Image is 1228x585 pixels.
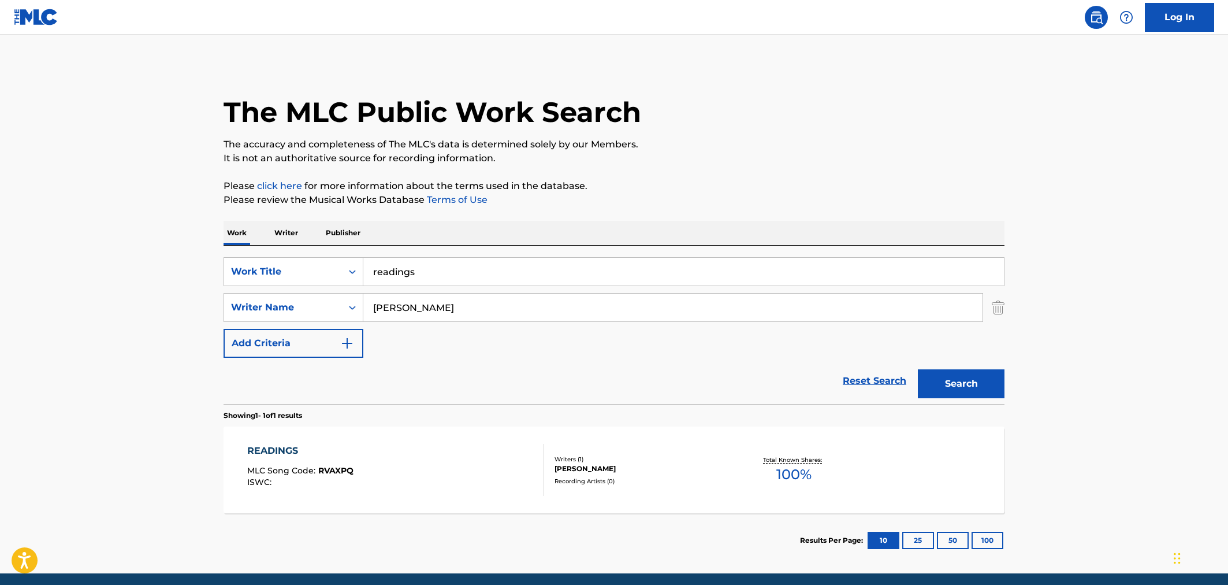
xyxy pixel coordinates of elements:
[224,151,1004,165] p: It is not an authoritative source for recording information.
[972,532,1003,549] button: 100
[247,465,318,476] span: MLC Song Code :
[14,9,58,25] img: MLC Logo
[1196,393,1228,486] iframe: Resource Center
[224,179,1004,193] p: Please for more information about the terms used in the database.
[224,257,1004,404] form: Search Form
[868,532,899,549] button: 10
[224,329,363,358] button: Add Criteria
[1170,530,1228,585] iframe: Chat Widget
[918,369,1004,398] button: Search
[1145,3,1214,32] a: Log In
[1115,6,1138,29] div: Help
[837,368,912,394] a: Reset Search
[800,535,866,546] p: Results Per Page:
[425,194,488,205] a: Terms of Use
[271,221,302,245] p: Writer
[224,410,302,421] p: Showing 1 - 1 of 1 results
[224,427,1004,513] a: READINGSMLC Song Code:RVAXPQISWC:Writers (1)[PERSON_NAME]Recording Artists (0)Total Known Shares:...
[1089,10,1103,24] img: search
[1119,10,1133,24] img: help
[231,301,335,314] div: Writer Name
[224,221,250,245] p: Work
[318,465,353,476] span: RVAXPQ
[555,477,729,486] div: Recording Artists ( 0 )
[555,455,729,464] div: Writers ( 1 )
[224,138,1004,151] p: The accuracy and completeness of The MLC's data is determined solely by our Members.
[1174,541,1181,576] div: Drag
[776,464,812,485] span: 100 %
[257,180,302,191] a: click here
[322,221,364,245] p: Publisher
[763,456,825,464] p: Total Known Shares:
[247,477,274,487] span: ISWC :
[902,532,934,549] button: 25
[992,293,1004,322] img: Delete Criterion
[937,532,969,549] button: 50
[224,193,1004,207] p: Please review the Musical Works Database
[555,464,729,474] div: [PERSON_NAME]
[224,95,641,129] h1: The MLC Public Work Search
[1085,6,1108,29] a: Public Search
[340,336,354,350] img: 9d2ae6d4665cec9f34b9.svg
[247,444,353,458] div: READINGS
[231,265,335,279] div: Work Title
